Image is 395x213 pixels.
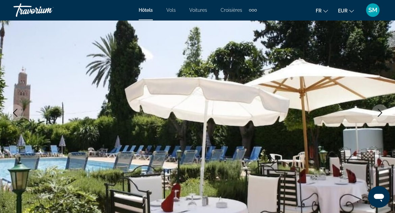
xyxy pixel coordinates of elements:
[368,7,377,13] span: SM
[189,7,207,13] a: Voitures
[368,186,390,208] iframe: Bouton de lancement de la fenêtre de messagerie
[371,104,388,121] button: Next image
[166,7,176,13] a: Vols
[338,6,354,15] button: Change currency
[139,7,153,13] a: Hôtels
[7,104,24,121] button: Previous image
[221,7,242,13] a: Croisières
[338,8,347,13] span: EUR
[316,6,328,15] button: Change language
[316,8,321,13] span: fr
[13,1,81,19] a: Travorium
[364,3,382,17] button: User Menu
[249,5,257,15] button: Extra navigation items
